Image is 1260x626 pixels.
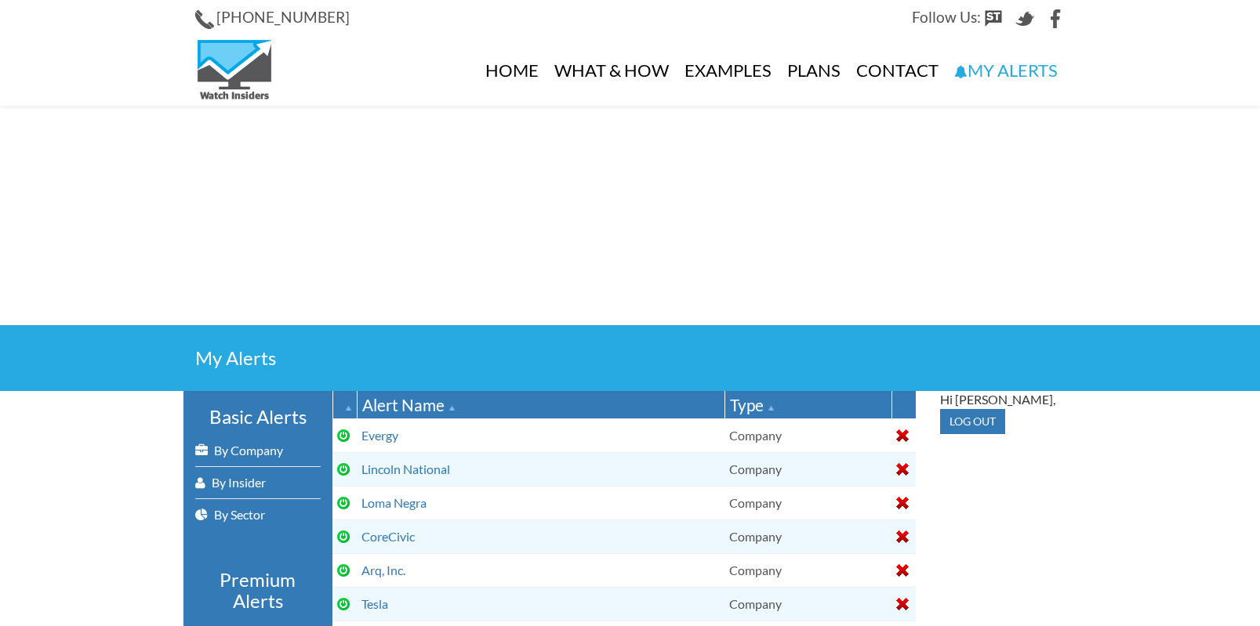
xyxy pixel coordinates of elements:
[984,9,1003,28] img: StockTwits
[677,35,779,106] a: Examples
[891,391,916,419] th: : No sort applied, activate to apply an ascending sort
[195,467,321,498] a: By Insider
[361,596,388,611] a: Tesla
[332,391,357,419] th: : Ascending sort applied, activate to apply a descending sort
[361,563,405,577] a: Arq, Inc.
[724,418,891,452] td: Company
[940,391,1066,409] div: Hi [PERSON_NAME],
[912,8,981,26] span: Follow Us:
[940,409,1005,434] input: Log out
[848,35,946,106] a: Contact
[724,452,891,486] td: Company
[724,486,891,519] td: Company
[195,349,1066,367] h2: My Alerts
[195,407,321,427] h3: Basic Alerts
[1015,9,1034,28] img: Twitter
[724,519,891,553] td: Company
[724,391,891,419] th: Type: Ascending sort applied, activate to apply a descending sort
[946,35,1066,106] a: My Alerts
[362,393,720,416] div: Alert Name
[357,391,724,419] th: Alert Name: Ascending sort applied, activate to apply a descending sort
[195,499,321,530] a: By Sector
[216,8,350,26] span: [PHONE_NUMBER]
[730,393,887,416] div: Type
[724,587,891,621] td: Company
[1047,9,1066,28] img: Facebook
[361,495,427,510] a: Loma Negra
[361,428,398,443] a: Evergy
[195,10,214,29] img: Phone
[724,553,891,587] td: Company
[779,35,848,106] a: Plans
[195,570,321,611] h3: Premium Alerts
[361,529,415,544] a: CoreCivic
[546,35,677,106] a: What & How
[160,106,1101,325] iframe: Advertisement
[195,435,321,466] a: By Company
[477,35,546,106] a: Home
[361,461,450,476] a: Lincoln National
